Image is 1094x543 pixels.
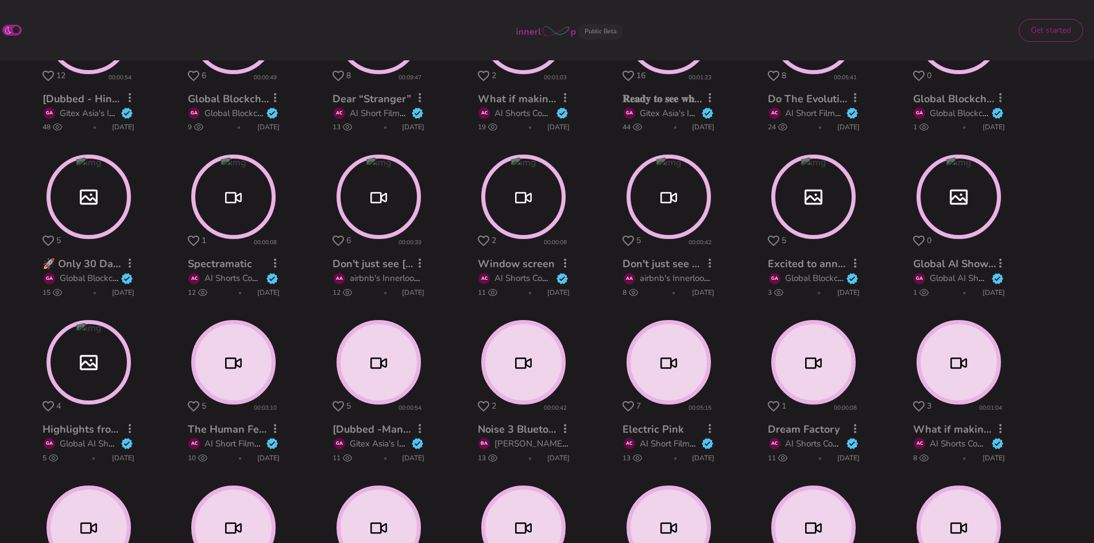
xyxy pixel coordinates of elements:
[334,107,345,119] div: AC
[266,107,279,120] img: verified
[346,235,351,246] span: 6
[547,453,570,463] span: [DATE]
[204,438,304,449] a: AI Short Films Community
[478,422,703,436] a: Noise 3 Bluetooth Headphones (Carbon Black)
[846,437,859,450] img: verified
[913,453,929,463] span: 8
[624,438,635,449] div: AC
[640,107,757,119] a: Gitex Asia's Innerloop Account
[494,438,644,449] a: [PERSON_NAME]'s Innerloop Account
[991,437,1004,450] img: verified
[623,122,642,132] span: 44
[492,400,496,411] span: 2
[402,122,424,132] span: [DATE]
[768,422,840,436] a: Dream Factory
[44,273,55,284] div: GA
[636,400,641,411] span: 7
[846,107,859,120] img: verified
[60,438,202,449] a: Global AI Show 's Innerloop Account
[913,287,929,298] span: 1
[623,287,638,298] span: 8
[547,287,570,298] span: [DATE]
[112,122,134,132] span: [DATE]
[636,70,645,81] span: 16
[333,257,511,271] a: Don't just see [GEOGRAPHIC_DATA]
[333,122,352,132] span: 13
[930,438,1011,449] a: AI Shorts Community
[768,257,1018,271] a: Excited to announce [PERSON_NAME] as a speaker
[266,437,279,450] img: verified
[640,272,743,284] a: airbnb's Innerloop Account
[692,453,714,463] span: [DATE]
[991,107,1004,120] img: verified
[914,438,925,449] div: AC
[402,453,424,463] span: [DATE]
[494,272,576,284] a: AI Shorts Community
[768,453,787,463] span: 11
[478,273,490,284] div: AC
[44,438,55,449] div: GA
[846,272,859,285] img: verified
[112,453,134,463] span: [DATE]
[692,122,714,132] span: [DATE]
[60,107,177,119] a: Gitex Asia's Innerloop Account
[478,107,490,119] div: AC
[333,287,352,298] span: 12
[350,438,467,449] a: Gitex Asia's Innerloop Account
[782,400,786,411] span: 1
[492,235,496,246] span: 2
[188,122,203,132] span: 9
[478,438,490,449] div: BA
[769,107,780,119] div: AC
[257,287,280,298] span: [DATE]
[623,92,830,106] a: 𝐑𝐞𝐚𝐝𝐲 𝐭𝐨 𝐬𝐞𝐞 𝐰𝐡𝐞𝐫𝐞 𝐀𝐬𝐢𝐚’𝐬 𝐭𝐞𝐜𝐡 𝐠𝐚𝐦𝐞 𝐥𝐞𝐯𝐞𝐥𝐬 𝐮𝐩?
[692,287,714,298] span: [DATE]
[983,287,1005,298] span: [DATE]
[42,122,62,132] span: 48
[60,272,226,284] a: Global Blockchain show Innerloop Account
[701,437,714,450] img: verified
[624,107,635,119] div: GA
[44,107,55,119] div: GA
[333,92,411,106] a: Dear “Stranger”
[785,107,885,119] a: AI Short Films Community
[768,122,787,132] span: 24
[913,257,1086,271] a: Global AI Show : 📅 [DATE]–[DATE]
[42,257,166,271] a: 🚀 Only 30 Days Left ! 🚀
[1019,19,1083,42] button: Get started
[556,272,569,285] img: verified
[914,273,925,284] div: GA
[204,107,370,119] a: Global Blockchain show Innerloop Account
[623,453,642,463] span: 13
[334,273,345,284] div: AA
[785,272,951,284] a: Global Blockchain show Innerloop Account
[547,122,570,132] span: [DATE]
[42,92,486,106] a: [Dubbed - Hindi + Interactions ] GITEX ASIA - Interview with [PERSON_NAME] (Crossware)
[112,287,134,298] span: [DATE]
[927,400,931,411] span: 3
[333,422,772,436] a: [Dubbed -Mandarin (Chinese) ] GITEX ASIA - Interview with [PERSON_NAME] (Crossware)
[188,257,252,271] a: Spectramatic
[350,272,453,284] a: airbnb's Innerloop Account
[402,287,424,298] span: [DATE]
[478,453,497,463] span: 13
[346,400,351,411] span: 5
[188,453,207,463] span: 10
[640,438,740,449] a: AI Short Films Community
[202,400,206,411] span: 5
[350,107,450,119] a: AI Short Films Community
[478,92,786,106] a: What if making a viral marketing video took minutes, not days?
[983,453,1005,463] span: [DATE]
[768,287,783,298] span: 3
[624,273,635,284] div: AA
[204,272,286,284] a: AI Shorts Community
[121,272,133,285] img: verified
[837,453,860,463] span: [DATE]
[266,272,279,285] img: verified
[837,287,860,298] span: [DATE]
[623,422,684,436] a: Electric Pink
[202,70,206,81] span: 6
[121,107,133,120] img: verified
[257,453,280,463] span: [DATE]
[333,453,352,463] span: 11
